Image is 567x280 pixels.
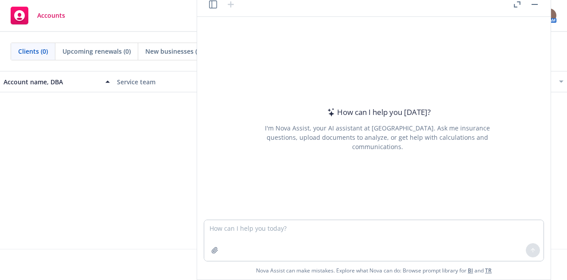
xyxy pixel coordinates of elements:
[253,123,502,151] div: I'm Nova Assist, your AI assistant at [GEOGRAPHIC_DATA]. Ask me insurance questions, upload docum...
[256,261,492,280] span: Nova Assist can make mistakes. Explore what Nova can do: Browse prompt library for and
[7,3,69,28] a: Accounts
[145,47,202,56] span: New businesses (0)
[113,71,227,92] button: Service team
[18,47,48,56] span: Clients (0)
[37,12,65,19] span: Accounts
[325,106,431,118] div: How can I help you [DATE]?
[4,77,100,87] div: Account name, DBA
[117,77,223,87] div: Service team
[62,47,131,56] span: Upcoming renewals (0)
[485,267,492,274] a: TR
[468,267,473,274] a: BI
